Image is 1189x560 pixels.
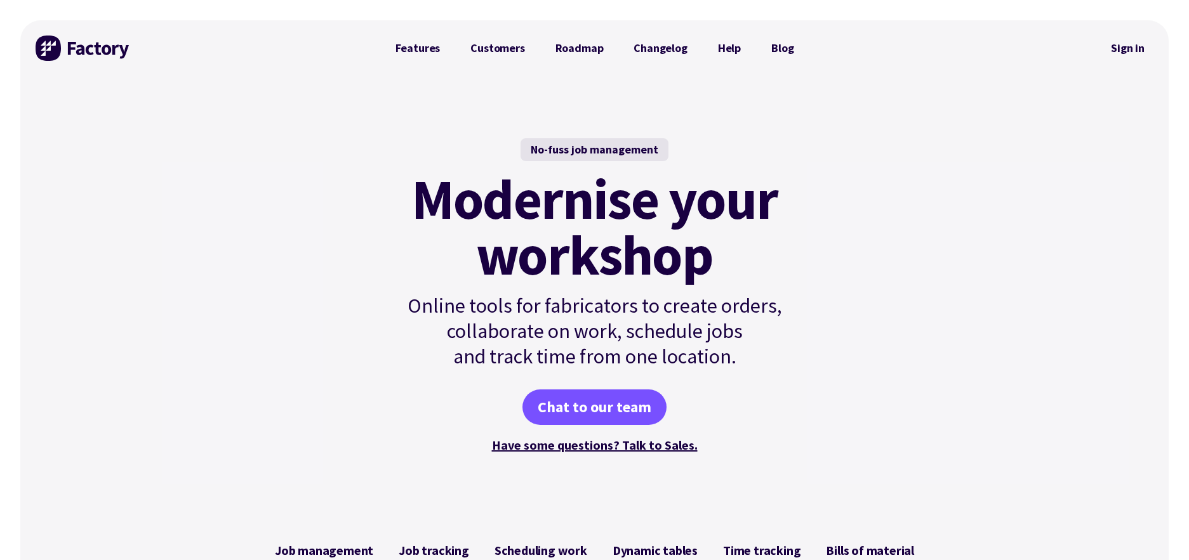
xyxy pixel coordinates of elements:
span: Job management [275,543,373,558]
a: Sign in [1102,34,1153,63]
a: Roadmap [540,36,619,61]
img: Factory [36,36,131,61]
a: Features [380,36,456,61]
p: Online tools for fabricators to create orders, collaborate on work, schedule jobs and track time ... [380,293,809,369]
div: No-fuss job management [521,138,668,161]
span: Scheduling work [495,543,587,558]
span: Job tracking [399,543,469,558]
span: Time tracking [723,543,800,558]
a: Customers [455,36,540,61]
span: Dynamic tables [613,543,698,558]
a: Blog [756,36,809,61]
a: Changelog [618,36,702,61]
nav: Secondary Navigation [1102,34,1153,63]
a: Have some questions? Talk to Sales. [492,437,698,453]
a: Help [703,36,756,61]
span: Bills of material [826,543,914,558]
mark: Modernise your workshop [411,171,778,283]
a: Chat to our team [522,389,667,425]
nav: Primary Navigation [380,36,809,61]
